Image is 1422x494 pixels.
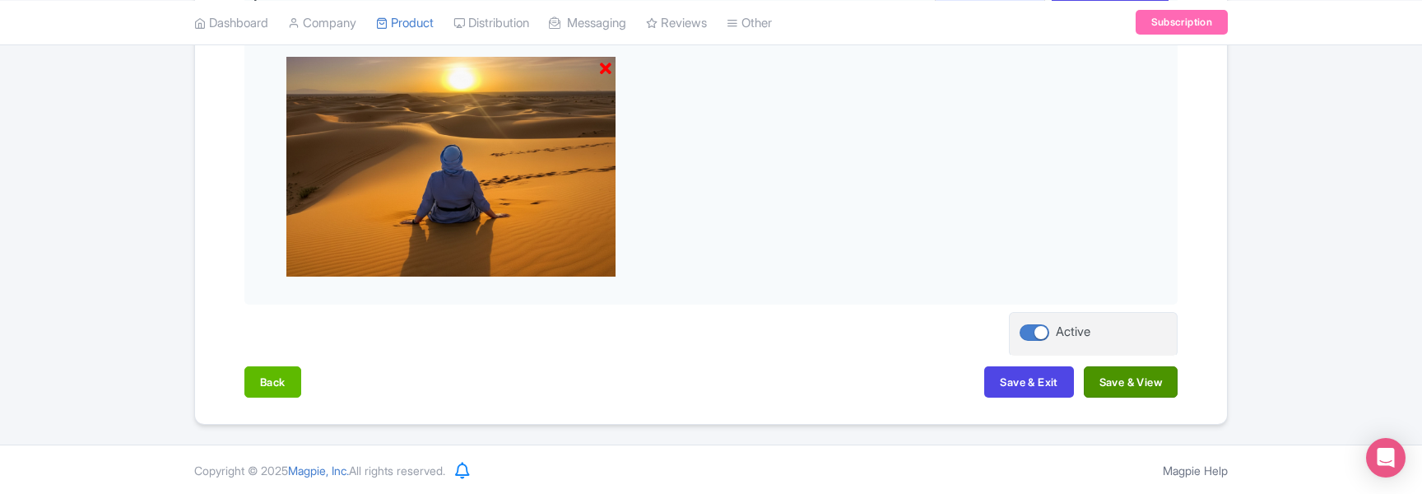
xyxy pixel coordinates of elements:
[1084,366,1178,398] button: Save & View
[984,366,1073,398] button: Save & Exit
[244,366,301,398] button: Back
[288,464,349,478] span: Magpie, Inc.
[1366,438,1406,478] div: Open Intercom Messenger
[286,57,616,277] img: lbg95oqkex0pezilzznj.jpg
[1136,10,1228,35] a: Subscription
[184,462,455,479] div: Copyright © 2025 All rights reserved.
[1056,323,1090,342] div: Active
[1163,464,1228,478] a: Magpie Help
